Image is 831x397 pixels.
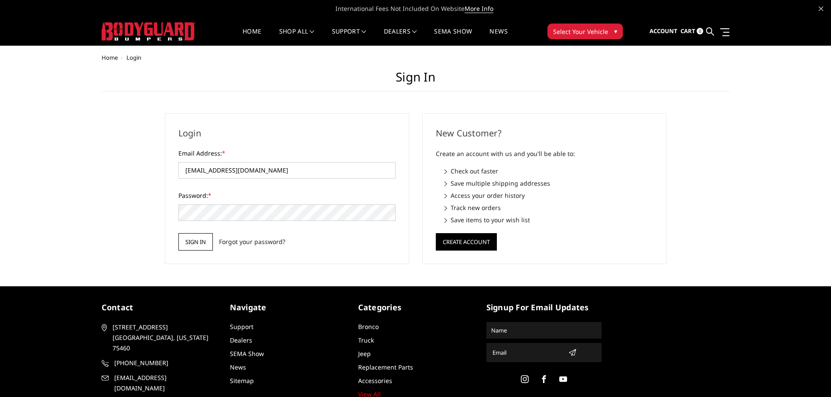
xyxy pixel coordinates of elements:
[465,4,493,13] a: More Info
[127,54,141,61] span: Login
[230,302,345,313] h5: Navigate
[787,355,831,397] iframe: Chat Widget
[114,373,215,394] span: [EMAIL_ADDRESS][DOMAIN_NAME]
[102,373,217,394] a: [EMAIL_ADDRESS][DOMAIN_NAME]
[436,237,497,245] a: Create Account
[681,20,703,43] a: Cart 0
[547,24,623,39] button: Select Your Vehicle
[178,191,396,200] label: Password:
[332,28,366,45] a: Support
[102,54,118,61] a: Home
[113,322,214,353] span: [STREET_ADDRESS] [GEOGRAPHIC_DATA], [US_STATE] 75460
[178,127,396,140] h2: Login
[230,363,246,371] a: News
[436,127,653,140] h2: New Customer?
[219,237,285,246] a: Forgot your password?
[358,322,379,331] a: Bronco
[384,28,417,45] a: Dealers
[436,233,497,251] button: Create Account
[614,27,617,36] span: ▾
[681,27,695,35] span: Cart
[650,20,677,43] a: Account
[489,28,507,45] a: News
[488,323,600,337] input: Name
[486,302,602,313] h5: signup for email updates
[445,191,653,200] li: Access your order history
[445,203,653,212] li: Track new orders
[102,302,217,313] h5: contact
[358,349,371,358] a: Jeep
[243,28,261,45] a: Home
[445,215,653,224] li: Save items to your wish list
[230,349,264,358] a: SEMA Show
[553,27,608,36] span: Select Your Vehicle
[436,149,653,159] p: Create an account with us and you'll be able to:
[358,377,392,385] a: Accessories
[489,346,565,360] input: Email
[230,377,254,385] a: Sitemap
[445,166,653,176] li: Check out faster
[650,27,677,35] span: Account
[445,179,653,188] li: Save multiple shipping addresses
[230,336,252,344] a: Dealers
[358,336,374,344] a: Truck
[102,358,217,368] a: [PHONE_NUMBER]
[697,28,703,34] span: 0
[114,358,215,368] span: [PHONE_NUMBER]
[230,322,253,331] a: Support
[178,233,213,251] input: Sign in
[279,28,315,45] a: shop all
[178,149,396,158] label: Email Address:
[102,70,730,92] h1: Sign in
[358,363,413,371] a: Replacement Parts
[434,28,472,45] a: SEMA Show
[358,302,473,313] h5: Categories
[102,22,195,41] img: BODYGUARD BUMPERS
